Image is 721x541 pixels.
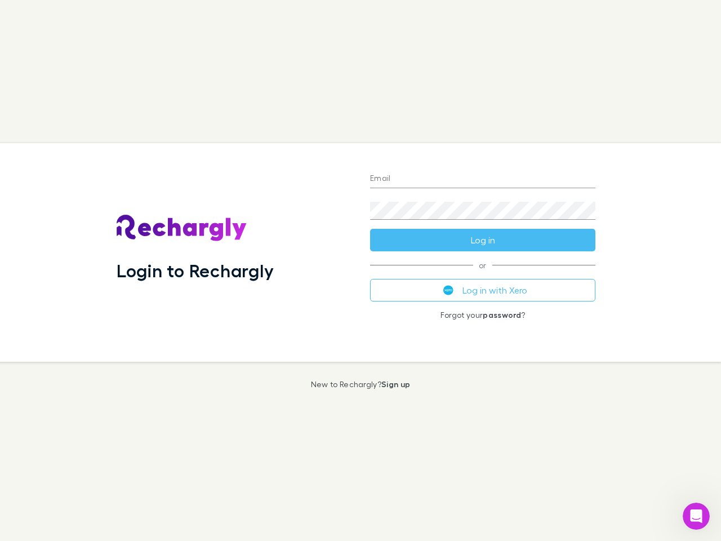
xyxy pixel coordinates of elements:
img: Xero's logo [443,285,453,295]
a: password [483,310,521,320]
button: Log in [370,229,595,251]
a: Sign up [381,379,410,389]
p: Forgot your ? [370,311,595,320]
h1: Login to Rechargly [117,260,274,281]
button: Log in with Xero [370,279,595,301]
iframe: Intercom live chat [683,503,710,530]
p: New to Rechargly? [311,380,411,389]
img: Rechargly's Logo [117,215,247,242]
